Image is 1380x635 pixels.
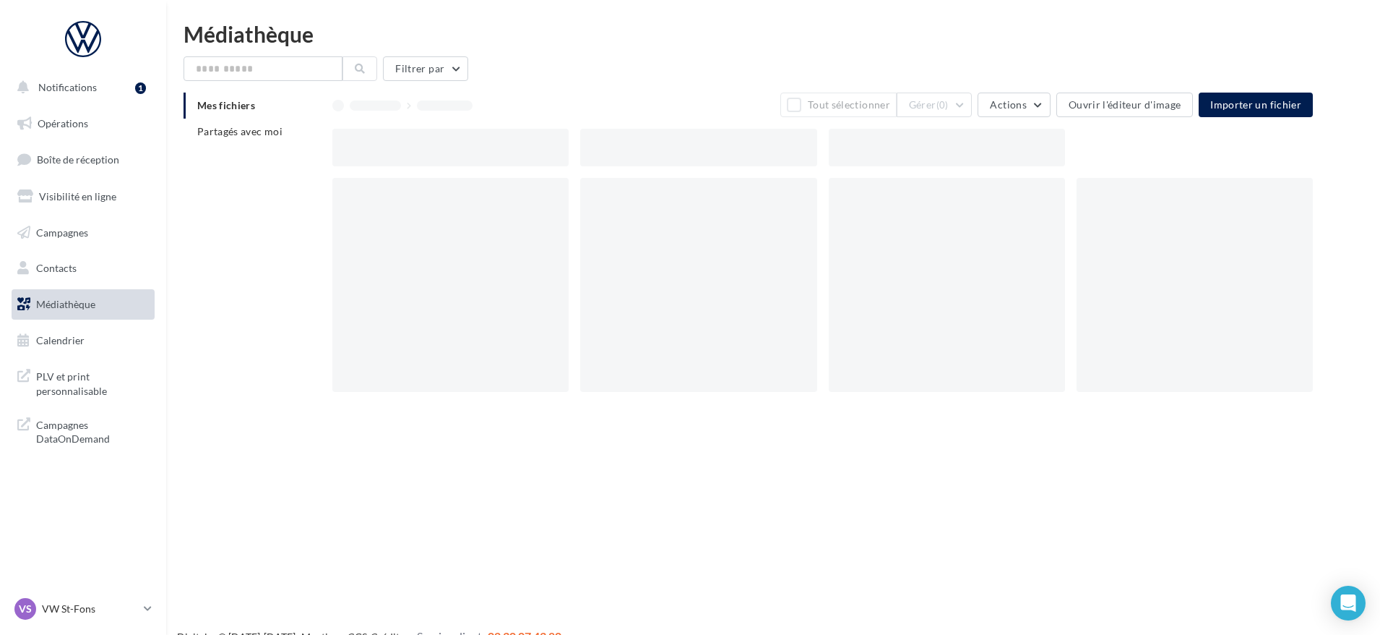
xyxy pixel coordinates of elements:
[1199,93,1313,117] button: Importer un fichier
[936,99,949,111] span: (0)
[1210,98,1301,111] span: Importer un fichier
[780,93,896,117] button: Tout sélectionner
[9,361,158,404] a: PLV et print personnalisable
[9,253,158,284] a: Contacts
[39,190,116,203] span: Visibilité en ligne
[897,93,973,117] button: Gérer(0)
[38,81,97,93] span: Notifications
[36,226,88,238] span: Campagnes
[12,595,155,623] a: VS VW St-Fons
[38,117,88,129] span: Opérations
[36,415,149,446] span: Campagnes DataOnDemand
[990,98,1026,111] span: Actions
[9,182,158,212] a: Visibilité en ligne
[9,108,158,139] a: Opérations
[36,334,85,346] span: Calendrier
[9,325,158,356] a: Calendrier
[9,289,158,320] a: Médiathèque
[36,298,95,310] span: Médiathèque
[9,218,158,248] a: Campagnes
[19,602,32,616] span: VS
[197,125,283,137] span: Partagés avec moi
[135,82,146,94] div: 1
[42,602,138,616] p: VW St-Fons
[978,93,1050,117] button: Actions
[36,367,149,398] span: PLV et print personnalisable
[184,23,1363,45] div: Médiathèque
[37,153,119,166] span: Boîte de réception
[1331,586,1366,621] div: Open Intercom Messenger
[9,409,158,452] a: Campagnes DataOnDemand
[36,262,77,274] span: Contacts
[9,72,152,103] button: Notifications 1
[383,56,468,81] button: Filtrer par
[9,144,158,175] a: Boîte de réception
[197,99,255,111] span: Mes fichiers
[1056,93,1193,117] button: Ouvrir l'éditeur d'image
